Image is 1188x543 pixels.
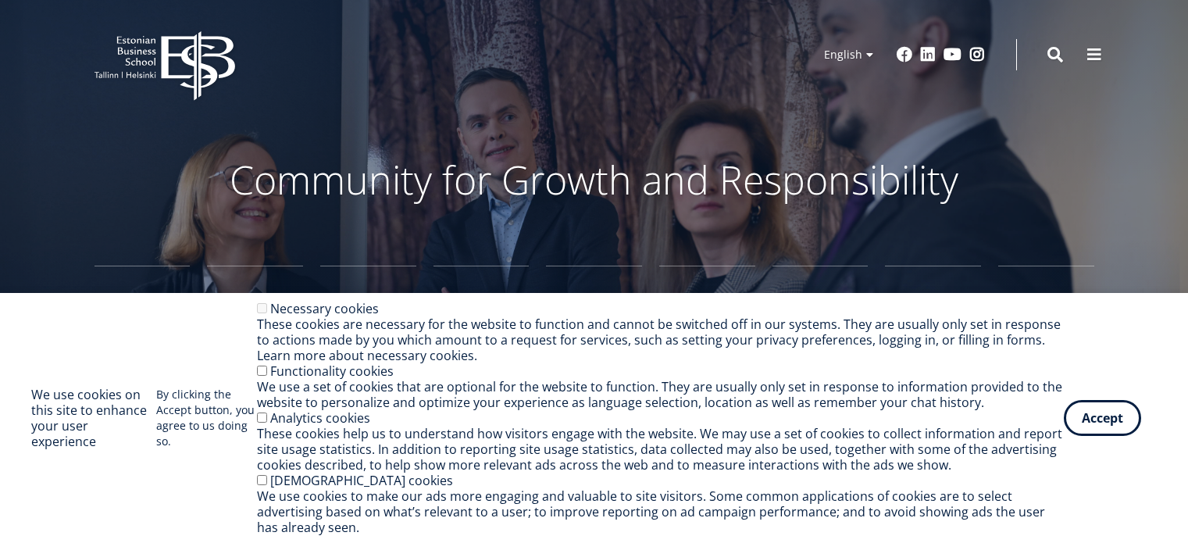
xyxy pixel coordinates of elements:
[31,387,156,449] h2: We use cookies on this site to enhance your user experience
[897,47,912,63] a: Facebook
[920,47,936,63] a: Linkedin
[969,47,985,63] a: Instagram
[772,266,869,344] a: Open University
[546,266,642,344] a: International Experience
[270,300,379,317] label: Necessary cookies
[257,488,1064,535] div: We use cookies to make our ads more engaging and valuable to site visitors. Some common applicati...
[433,266,530,344] a: Admission
[257,379,1064,410] div: We use a set of cookies that are optional for the website to function. They are usually only set ...
[944,47,961,63] a: Youtube
[659,266,755,344] a: Research and Doctoral Studies
[156,387,257,449] p: By clicking the Accept button, you agree to us doing so.
[95,266,191,344] a: EBS High School
[270,409,370,427] label: Analytics cookies
[207,266,303,344] a: Bachelor's Studies
[885,266,981,344] a: Executive Education
[320,266,416,344] a: Master's Studies
[270,363,394,380] label: Functionality cookies
[998,266,1094,344] a: Microdegrees
[270,472,453,489] label: [DEMOGRAPHIC_DATA] cookies
[257,316,1064,363] div: These cookies are necessary for the website to function and cannot be switched off in our systems...
[257,426,1064,473] div: These cookies help us to understand how visitors engage with the website. We may use a set of coo...
[180,156,1008,203] p: Community for Growth and Responsibility
[1064,400,1141,436] button: Accept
